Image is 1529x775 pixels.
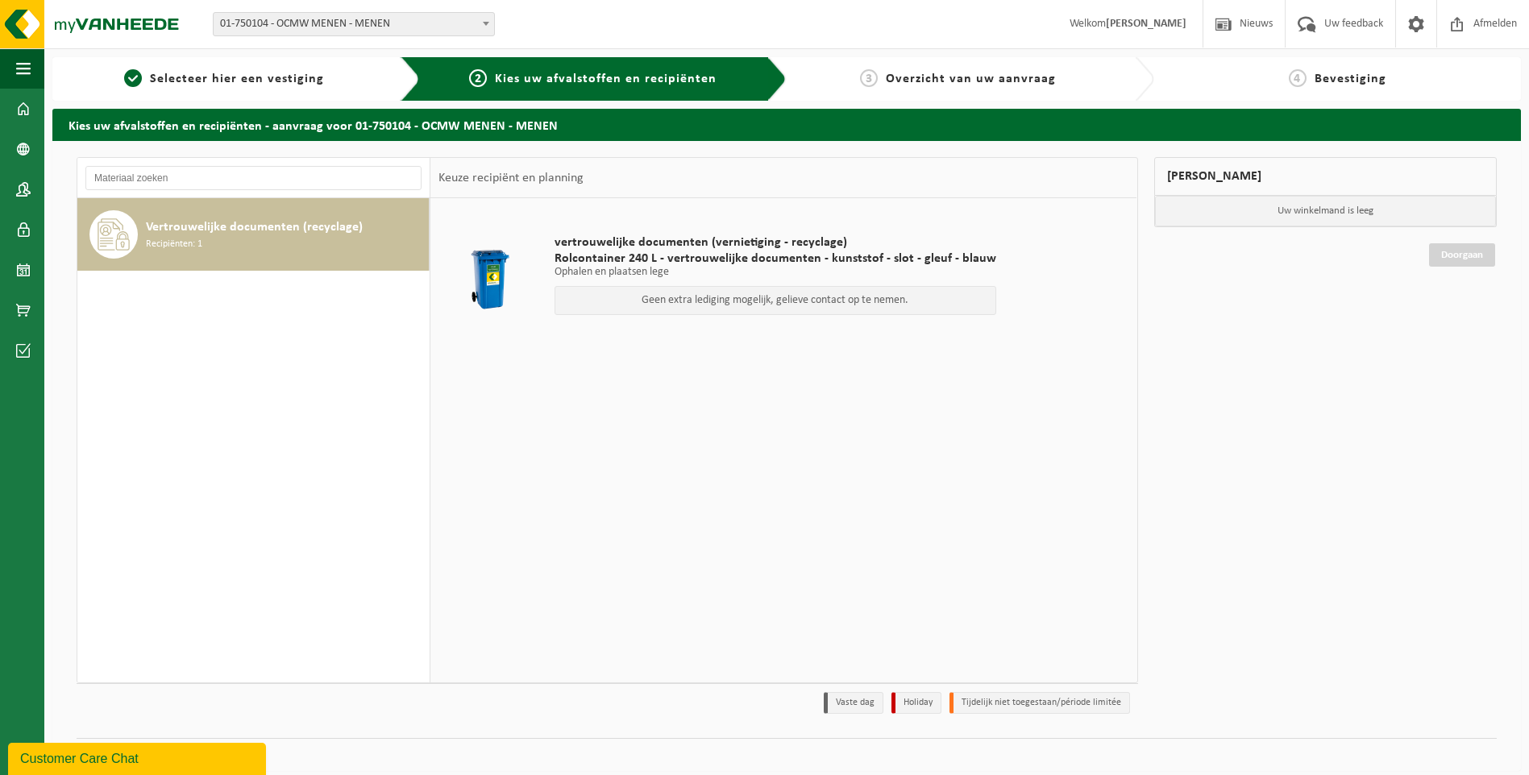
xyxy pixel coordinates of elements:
[495,73,717,85] span: Kies uw afvalstoffen en recipiënten
[1106,18,1186,30] strong: [PERSON_NAME]
[150,73,324,85] span: Selecteer hier een vestiging
[1154,157,1498,196] div: [PERSON_NAME]
[469,69,487,87] span: 2
[146,218,363,237] span: Vertrouwelijke documenten (recyclage)
[555,267,996,278] p: Ophalen en plaatsen lege
[124,69,142,87] span: 1
[949,692,1130,714] li: Tijdelijk niet toegestaan/période limitée
[60,69,388,89] a: 1Selecteer hier een vestiging
[52,109,1521,140] h2: Kies uw afvalstoffen en recipiënten - aanvraag voor 01-750104 - OCMW MENEN - MENEN
[555,234,996,251] span: vertrouwelijke documenten (vernietiging - recyclage)
[1289,69,1307,87] span: 4
[891,692,941,714] li: Holiday
[214,13,494,35] span: 01-750104 - OCMW MENEN - MENEN
[8,740,269,775] iframe: chat widget
[1429,243,1495,267] a: Doorgaan
[1315,73,1386,85] span: Bevestiging
[430,158,592,198] div: Keuze recipiënt en planning
[824,692,883,714] li: Vaste dag
[146,237,202,252] span: Recipiënten: 1
[563,295,987,306] p: Geen extra lediging mogelijk, gelieve contact op te nemen.
[77,198,430,271] button: Vertrouwelijke documenten (recyclage) Recipiënten: 1
[860,69,878,87] span: 3
[85,166,422,190] input: Materiaal zoeken
[1155,196,1497,226] p: Uw winkelmand is leeg
[213,12,495,36] span: 01-750104 - OCMW MENEN - MENEN
[886,73,1056,85] span: Overzicht van uw aanvraag
[555,251,996,267] span: Rolcontainer 240 L - vertrouwelijke documenten - kunststof - slot - gleuf - blauw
